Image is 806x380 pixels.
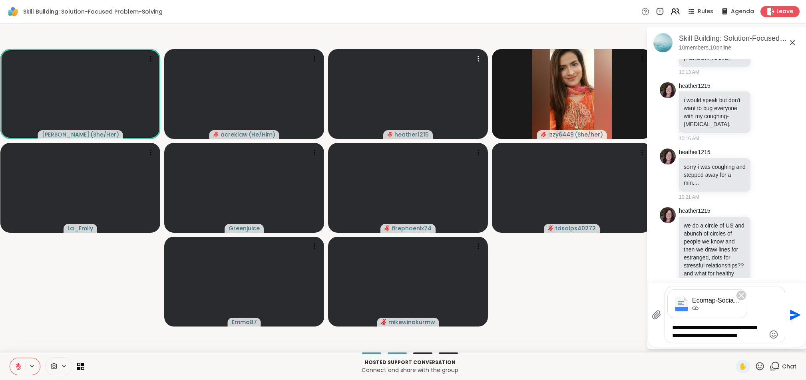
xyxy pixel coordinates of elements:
[232,318,257,326] span: Emma87
[6,5,20,18] img: ShareWell Logomark
[548,131,574,139] span: Izzy6449
[684,163,746,187] p: sorry i was coughing and stepped away for a min....
[679,34,800,44] div: Skill Building: Solution-Focused Problem-Solving, [DATE]
[679,148,710,156] a: heather1215
[68,224,93,232] span: La_Emily
[684,96,746,128] p: i would speak but don't want to bug everyone with my coughing- [MEDICAL_DATA].
[739,362,747,371] span: ✋
[555,224,596,232] span: tdsolps40272
[776,8,793,16] span: Leave
[213,132,219,137] span: audio-muted
[660,148,676,164] img: https://sharewell-space-live.sfo3.digitaloceanspaces.com/user-generated/7e940395-c3f0-47cc-975a-4...
[381,319,387,325] span: audio-muted
[548,226,553,231] span: audio-muted
[684,222,746,285] p: we do a circle of US and abunch of circles of people we know and then we draw lines for estranged...
[679,82,710,90] a: heather1215
[541,132,547,137] span: audio-muted
[660,207,676,223] img: https://sharewell-space-live.sfo3.digitaloceanspaces.com/user-generated/7e940395-c3f0-47cc-975a-4...
[23,8,163,16] span: Skill Building: Solution-Focused Problem-Solving
[736,291,746,300] button: Remove attachment
[384,226,390,231] span: audio-muted
[782,362,796,370] span: Chat
[89,366,731,374] p: Connect and share with the group
[575,131,603,139] span: ( She/her )
[731,8,754,16] span: Agenda
[679,44,731,52] p: 10 members, 10 online
[89,359,731,366] p: Hosted support conversation
[90,131,119,139] span: ( She/Her )
[221,131,248,139] span: acreklaw
[679,207,710,215] a: heather1215
[229,224,260,232] span: Greenjuice
[692,305,699,311] a: aria/Download attachment
[769,330,778,339] button: Emoji picker
[672,324,765,340] textarea: Type your message
[392,224,432,232] span: firephoenix74
[388,318,435,326] span: mikewinokurmw
[249,131,275,139] span: ( He/Him )
[698,8,713,16] span: Rules
[679,194,699,201] span: 10:21 AM
[660,82,676,98] img: https://sharewell-space-live.sfo3.digitaloceanspaces.com/user-generated/7e940395-c3f0-47cc-975a-4...
[785,306,803,324] button: Send
[679,69,699,76] span: 10:13 AM
[532,49,612,139] img: Izzy6449
[42,131,90,139] span: [PERSON_NAME]
[692,297,740,305] div: Ecomap-Social-Work-Portrait (1).docx
[653,33,673,52] img: Skill Building: Solution-Focused Problem-Solving, Oct 10
[679,135,699,142] span: 10:16 AM
[387,132,393,137] span: audio-muted
[394,131,429,139] span: heather1215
